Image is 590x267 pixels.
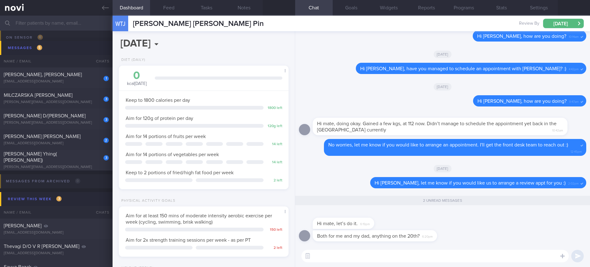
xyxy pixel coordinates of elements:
span: MILCZARSKA [PERSON_NAME] [4,93,73,98]
div: 14 left [267,142,282,147]
div: [PERSON_NAME][EMAIL_ADDRESS][DOMAIN_NAME] [4,121,109,125]
div: Diet (Daily) [119,58,145,62]
span: Hi [PERSON_NAME], let me know if you would like us to arrange a review appt for you :) [375,180,566,185]
div: 3 [103,117,109,122]
div: 2 [103,138,109,143]
div: 2 left [267,178,282,183]
span: 5 [37,45,42,50]
span: 10:14am [569,33,579,39]
div: Chats [88,55,113,67]
span: Aim for 14 portions of vegetables per week [126,152,219,157]
span: [DATE] [434,51,451,58]
span: [PERSON_NAME] D/[PERSON_NAME] [4,113,86,118]
span: 2:02pm [568,180,579,186]
span: Review By [519,21,539,27]
div: 1800 left [267,106,282,111]
span: 9:47am [569,98,579,104]
span: Aim for 14 portions of fruits per week [126,134,206,139]
span: Hi mate, let’s do it. [317,221,358,226]
div: WTJ [111,12,130,36]
span: 6:20pm [422,233,433,239]
span: No worries, let me know if you would like to arrange an appointment. I'll get the front desk team... [328,142,568,147]
div: 150 left [267,228,282,232]
span: 0 [75,178,80,184]
span: Aim for at least 150 mins of moderate intensity aerobic exercise per week (cycling, swimming, bri... [126,213,272,225]
div: kcal [DATE] [125,70,149,87]
div: 1 [103,76,109,81]
span: Hi [PERSON_NAME], how are you doing? [477,34,566,39]
div: 120 g left [267,124,282,129]
span: [PERSON_NAME] Yhing( [PERSON_NAME]) [4,151,57,163]
span: Hi [PERSON_NAME], how are you doing? [477,99,567,104]
span: [PERSON_NAME] [PERSON_NAME] Pin [133,20,264,27]
div: [EMAIL_ADDRESS][DOMAIN_NAME] [4,141,109,146]
div: Messages [6,44,44,52]
div: 3 [103,155,109,161]
span: [PERSON_NAME] [PERSON_NAME] [4,134,81,139]
div: [EMAIL_ADDRESS][DOMAIN_NAME] [4,230,109,235]
span: Hi mate, doing okay. Gained a few kgs, at 112 now. Didn’t manage to schedule the appointment yet ... [317,121,557,132]
span: [DATE] [434,165,451,172]
span: [PERSON_NAME], [PERSON_NAME] [4,72,82,77]
span: 3 [56,196,62,201]
span: Thevagi D/O V R [PERSON_NAME] [4,244,79,249]
span: 12:45pm [571,148,582,154]
div: 0 [125,70,149,81]
div: Review this week [6,195,63,203]
div: [PERSON_NAME][EMAIL_ADDRESS][DOMAIN_NAME] [4,165,109,170]
div: Messages from Archived [4,177,82,185]
span: Aim for 2x strength training sessions per week - as per PT [126,238,251,243]
button: [DATE] [543,19,584,28]
span: Aim for 120g of protein per day [126,116,193,121]
div: Chats [88,206,113,219]
span: 6:19pm [360,220,370,226]
div: 14 left [267,160,282,165]
span: Keep to 1800 calories per day [126,98,190,103]
div: [PERSON_NAME][EMAIL_ADDRESS][DOMAIN_NAME] [4,100,109,105]
span: [PERSON_NAME] [4,223,42,228]
div: Physical Activity Goals [119,199,175,203]
div: [EMAIL_ADDRESS][DOMAIN_NAME] [4,251,109,256]
div: [EMAIL_ADDRESS][DOMAIN_NAME] [4,79,109,84]
span: Keep to 2 portions of fried/high fat food per week [126,170,234,175]
div: 3 [103,96,109,102]
span: Hi [PERSON_NAME], have you managed to schedule an appointment with [PERSON_NAME]? :) [360,66,566,71]
div: 2 left [267,246,282,250]
span: [DATE] [434,83,451,91]
span: 10:42am [552,127,563,133]
span: Both for me and my dad, anything on the 20th? [317,234,420,239]
span: 4:42pm [569,66,579,72]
